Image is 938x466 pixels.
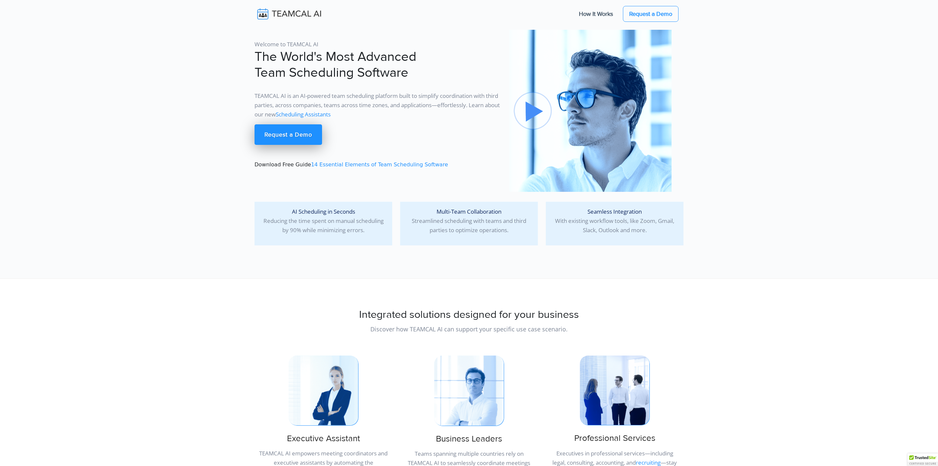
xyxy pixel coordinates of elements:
[255,434,392,444] h3: Executive Assistant
[311,161,448,168] a: 14 Essential Elements of Team Scheduling Software
[251,30,505,192] div: Download Free Guide
[509,30,672,192] img: pic
[405,207,533,235] p: Streamlined scheduling with teams and third parties to optimize operations.
[546,433,683,444] h3: Professional Services
[276,110,331,118] a: Scheduling Assistants
[434,356,504,425] img: pic
[587,208,642,215] span: Seamless Integration
[623,6,679,22] a: Request a Demo
[580,356,649,425] img: pic
[255,324,683,334] p: Discover how TEAMCAL AI can support your specific use case scenario.
[400,434,538,444] h3: Business Leaders
[437,208,501,215] span: Multi-Team Collaboration
[289,356,358,425] img: pic
[908,453,938,466] div: TrustedSite Certified
[572,7,620,21] a: How It Works
[255,309,683,321] h2: Integrated solutions designed for your business
[255,124,322,145] a: Request a Demo
[255,40,501,49] p: Welcome to TEAMCAL AI
[260,207,387,235] p: Reducing the time spent on manual scheduling by 90% while minimizing errors.
[292,208,355,215] span: AI Scheduling in Seconds
[255,91,501,119] p: TEAMCAL AI is an AI-powered team scheduling platform built to simplify coordination with third pa...
[551,207,678,235] p: With existing workflow tools, like Zoom, Gmail, Slack, Outlook and more.
[255,49,501,81] h1: The World's Most Advanced Team Scheduling Software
